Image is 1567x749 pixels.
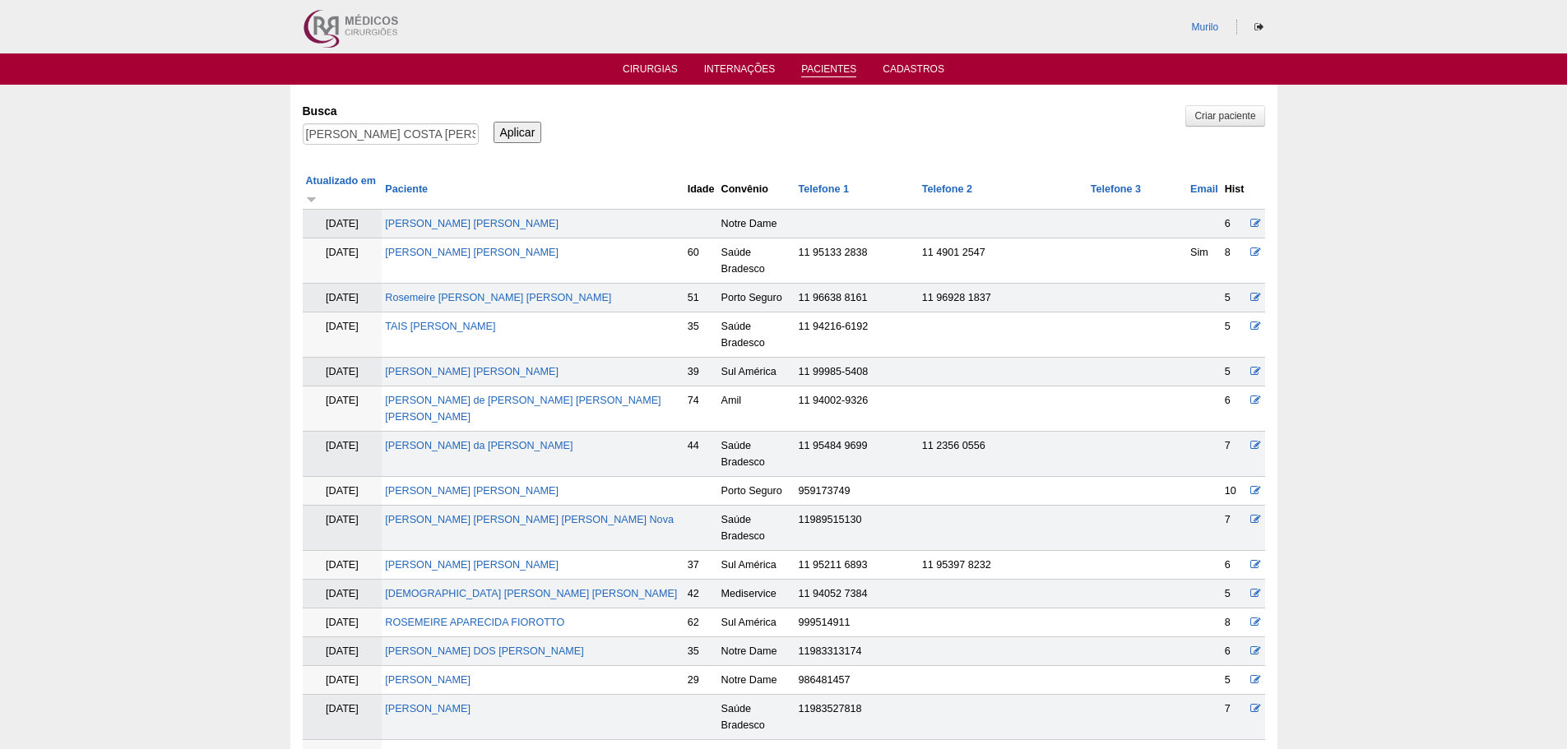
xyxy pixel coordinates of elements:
[684,432,718,477] td: 44
[303,432,382,477] td: [DATE]
[1222,432,1248,477] td: 7
[718,608,795,637] td: Sul América
[919,432,1087,477] td: 11 2356 0556
[1222,284,1248,312] td: 5
[795,637,919,666] td: 11983313174
[385,514,674,525] a: [PERSON_NAME] [PERSON_NAME] [PERSON_NAME] Nova
[684,580,718,608] td: 42
[385,321,495,332] a: TAIS [PERSON_NAME]
[684,169,718,210] th: Idade
[718,238,795,284] td: Saúde Bradesco
[795,506,919,551] td: 11989515130
[303,580,382,608] td: [DATE]
[303,477,382,506] td: [DATE]
[303,695,382,740] td: [DATE]
[303,238,382,284] td: [DATE]
[718,312,795,358] td: Saúde Bradesco
[303,666,382,695] td: [DATE]
[303,608,382,637] td: [DATE]
[306,193,317,204] img: ordem crescente
[1222,210,1248,238] td: 6
[922,183,972,195] a: Telefone 2
[718,169,795,210] th: Convênio
[303,506,382,551] td: [DATE]
[385,703,471,714] a: [PERSON_NAME]
[385,292,611,303] a: Rosemeire [PERSON_NAME] [PERSON_NAME]
[795,238,919,284] td: 11 95133 2838
[718,695,795,740] td: Saúde Bradesco
[718,506,795,551] td: Saúde Bradesco
[385,588,677,599] a: [DEMOGRAPHIC_DATA] [PERSON_NAME] [PERSON_NAME]
[718,666,795,695] td: Notre Dame
[1190,183,1218,195] a: Email
[623,63,678,80] a: Cirurgias
[684,608,718,637] td: 62
[795,551,919,580] td: 11 95211 6893
[684,358,718,386] td: 39
[303,103,479,119] label: Busca
[1187,238,1222,284] td: Sim
[684,666,718,695] td: 29
[795,666,919,695] td: 986481457
[919,238,1087,284] td: 11 4901 2547
[684,284,718,312] td: 51
[1222,312,1248,358] td: 5
[718,477,795,506] td: Porto Seguro
[795,695,919,740] td: 11983527818
[303,123,479,145] input: Digite os termos que você deseja procurar.
[684,637,718,666] td: 35
[795,386,919,432] td: 11 94002-9326
[1222,506,1248,551] td: 7
[795,580,919,608] td: 11 94052 7384
[1191,21,1218,33] a: Murilo
[1222,238,1248,284] td: 8
[303,358,382,386] td: [DATE]
[385,440,573,451] a: [PERSON_NAME] da [PERSON_NAME]
[385,395,661,423] a: [PERSON_NAME] de [PERSON_NAME] [PERSON_NAME] [PERSON_NAME]
[494,122,542,143] input: Aplicar
[1222,608,1248,637] td: 8
[1222,386,1248,432] td: 6
[1222,477,1248,506] td: 10
[718,284,795,312] td: Porto Seguro
[385,218,559,229] a: [PERSON_NAME] [PERSON_NAME]
[883,63,944,80] a: Cadastros
[704,63,776,80] a: Internações
[799,183,849,195] a: Telefone 1
[385,485,559,497] a: [PERSON_NAME] [PERSON_NAME]
[385,366,559,377] a: [PERSON_NAME] [PERSON_NAME]
[919,551,1087,580] td: 11 95397 8232
[801,63,856,77] a: Pacientes
[1091,183,1141,195] a: Telefone 3
[718,358,795,386] td: Sul América
[1222,169,1248,210] th: Hist
[795,284,919,312] td: 11 96638 8161
[718,637,795,666] td: Notre Dame
[303,312,382,358] td: [DATE]
[795,432,919,477] td: 11 95484 9699
[303,637,382,666] td: [DATE]
[795,358,919,386] td: 11 99985-5408
[306,175,376,203] a: Atualizado em
[1222,637,1248,666] td: 6
[303,386,382,432] td: [DATE]
[303,551,382,580] td: [DATE]
[684,312,718,358] td: 35
[795,312,919,358] td: 11 94216-6192
[684,551,718,580] td: 37
[684,386,718,432] td: 74
[1222,551,1248,580] td: 6
[303,210,382,238] td: [DATE]
[795,608,919,637] td: 999514911
[1254,22,1263,32] i: Sair
[718,432,795,477] td: Saúde Bradesco
[718,210,795,238] td: Notre Dame
[385,247,559,258] a: [PERSON_NAME] [PERSON_NAME]
[385,674,471,686] a: [PERSON_NAME]
[1222,580,1248,608] td: 5
[718,580,795,608] td: Mediservice
[1222,358,1248,386] td: 5
[718,386,795,432] td: Amil
[795,477,919,506] td: 959173749
[919,284,1087,312] td: 11 96928 1837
